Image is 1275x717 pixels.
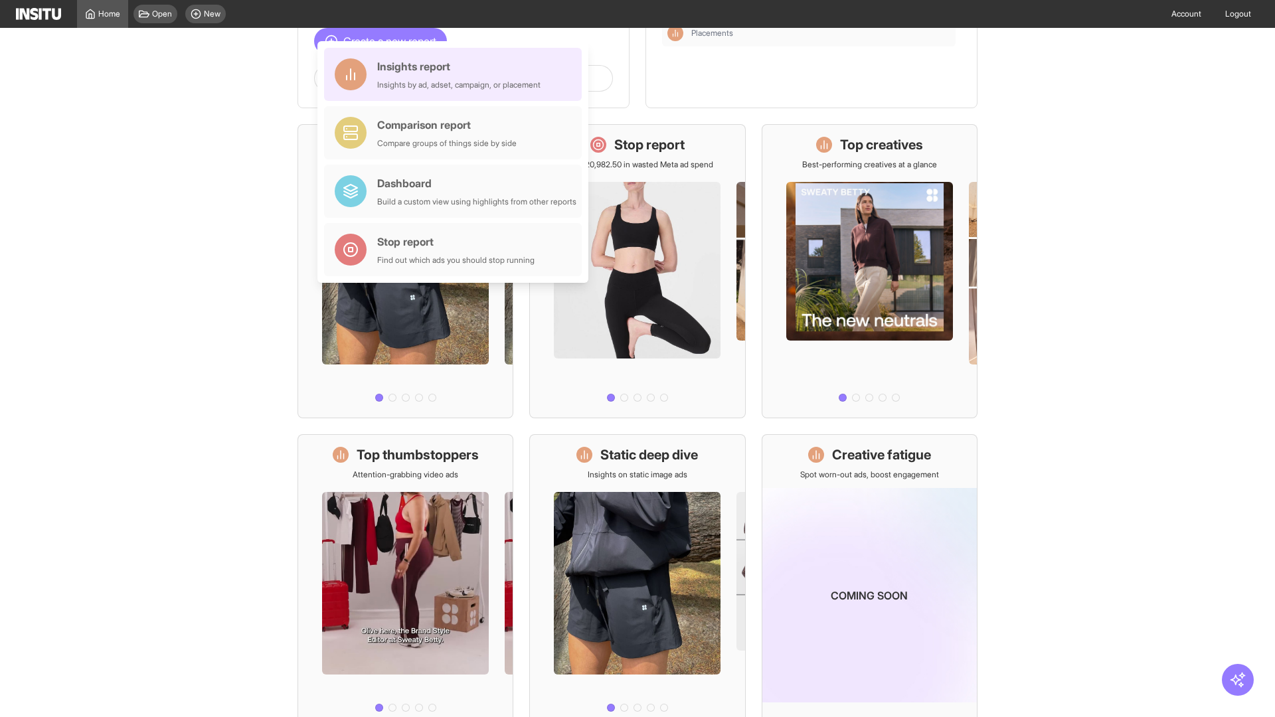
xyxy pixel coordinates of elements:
[357,445,479,464] h1: Top thumbstoppers
[377,175,576,191] div: Dashboard
[691,28,733,39] span: Placements
[377,197,576,207] div: Build a custom view using highlights from other reports
[377,138,517,149] div: Compare groups of things side by side
[762,124,977,418] a: Top creativesBest-performing creatives at a glance
[314,28,447,54] button: Create a new report
[152,9,172,19] span: Open
[98,9,120,19] span: Home
[691,28,950,39] span: Placements
[802,159,937,170] p: Best-performing creatives at a glance
[377,117,517,133] div: Comparison report
[353,469,458,480] p: Attention-grabbing video ads
[377,80,541,90] div: Insights by ad, adset, campaign, or placement
[614,135,685,154] h1: Stop report
[840,135,923,154] h1: Top creatives
[588,469,687,480] p: Insights on static image ads
[600,445,698,464] h1: Static deep dive
[204,9,220,19] span: New
[561,159,713,170] p: Save £20,982.50 in wasted Meta ad spend
[377,58,541,74] div: Insights report
[667,25,683,41] div: Insights
[297,124,513,418] a: What's live nowSee all active ads instantly
[16,8,61,20] img: Logo
[529,124,745,418] a: Stop reportSave £20,982.50 in wasted Meta ad spend
[377,255,535,266] div: Find out which ads you should stop running
[377,234,535,250] div: Stop report
[343,33,436,49] span: Create a new report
